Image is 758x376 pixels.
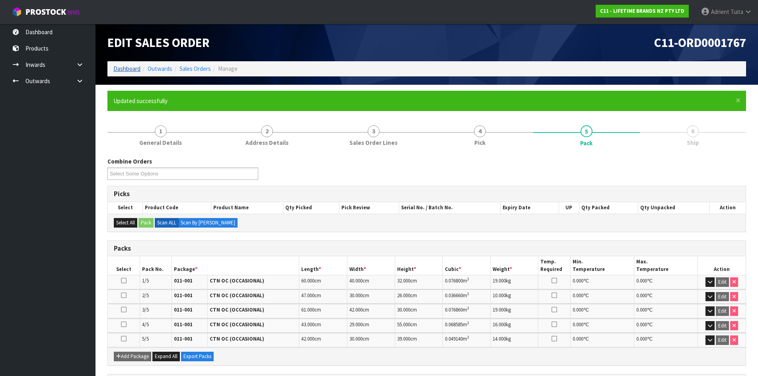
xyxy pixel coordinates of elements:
td: ℃ [570,304,634,318]
th: UP [559,202,579,213]
label: Scan By [PERSON_NAME] [178,218,238,228]
span: 42.000 [349,306,362,313]
td: ℃ [570,275,634,289]
strong: 011-001 [174,335,193,342]
button: Edit [716,277,729,287]
span: 4/5 [142,321,149,328]
span: Ship [687,138,699,147]
td: ℃ [634,275,698,289]
th: Pick Review [339,202,399,213]
span: × [736,95,740,106]
span: 47.000 [301,292,314,299]
button: Expand All [152,352,180,361]
span: 14.000 [493,335,506,342]
th: Temp. Required [538,256,570,275]
strong: 011-001 [174,277,193,284]
span: 61.000 [301,306,314,313]
sup: 3 [467,277,469,282]
span: ProStock [25,7,66,17]
span: 0.000 [573,335,583,342]
td: m [443,319,491,333]
strong: C11 - LIFETIME BRANDS NZ PTY LTD [600,8,684,14]
span: 0.000 [636,335,647,342]
strong: 011-001 [174,306,193,313]
span: Edit Sales Order [107,35,210,51]
span: 0.000 [573,277,583,284]
sup: 3 [467,320,469,325]
td: m [443,333,491,347]
strong: CTN OC (OCCASIONAL) [210,321,264,328]
button: Select All [114,218,137,228]
span: 0.000 [573,321,583,328]
span: 26.000 [397,292,410,299]
td: cm [299,333,347,347]
h3: Packs [114,245,740,252]
th: Qty Unpacked [638,202,709,213]
span: Pick [474,138,485,147]
td: ℃ [570,319,634,333]
span: General Details [139,138,182,147]
th: Weight [491,256,538,275]
span: 0.000 [636,321,647,328]
span: 19.000 [493,306,506,313]
sup: 3 [467,291,469,296]
strong: CTN OC (OCCASIONAL) [210,335,264,342]
span: 42.000 [301,335,314,342]
th: Pack No. [140,256,171,275]
th: Min. Temperature [570,256,634,275]
span: 4 [474,125,486,137]
a: Outwards [148,65,172,72]
td: cm [347,333,395,347]
th: Max. Temperature [634,256,698,275]
span: Tuita [731,8,743,16]
img: cube-alt.png [12,7,22,17]
th: Cubic [443,256,491,275]
span: 32.000 [397,277,410,284]
td: cm [347,319,395,333]
td: kg [491,319,538,333]
td: cm [395,333,442,347]
span: 16.000 [493,321,506,328]
span: 30.000 [397,306,410,313]
strong: 011-001 [174,321,193,328]
td: m [443,275,491,289]
span: C11-ORD0001767 [654,35,746,51]
td: ℃ [634,304,698,318]
span: 2/5 [142,292,149,299]
span: 0.076860 [445,306,463,313]
td: cm [299,290,347,304]
th: Height [395,256,442,275]
span: 6 [687,125,699,137]
td: m [443,304,491,318]
td: ℃ [570,290,634,304]
th: Select [108,202,143,213]
td: kg [491,333,538,347]
span: 5 [581,125,592,137]
th: Product Code [143,202,211,213]
span: 5/5 [142,335,149,342]
span: Address Details [246,138,288,147]
label: Combine Orders [107,157,152,166]
span: Updated successfully [113,97,168,105]
td: cm [299,304,347,318]
td: cm [395,304,442,318]
span: Manage [218,65,238,72]
td: cm [395,319,442,333]
td: m [443,290,491,304]
a: Sales Orders [179,65,211,72]
th: Qty Picked [283,202,339,213]
label: Scan ALL [155,218,179,228]
th: Action [709,202,746,213]
td: kg [491,290,538,304]
button: Add Package [114,352,151,361]
button: Export Packs [181,352,214,361]
td: ℃ [634,333,698,347]
span: Adrient [711,8,729,16]
td: cm [395,290,442,304]
span: 0.076800 [445,277,463,284]
td: cm [299,319,347,333]
span: 0.068585 [445,321,463,328]
small: WMS [68,9,80,16]
span: 0.000 [573,306,583,313]
td: kg [491,275,538,289]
